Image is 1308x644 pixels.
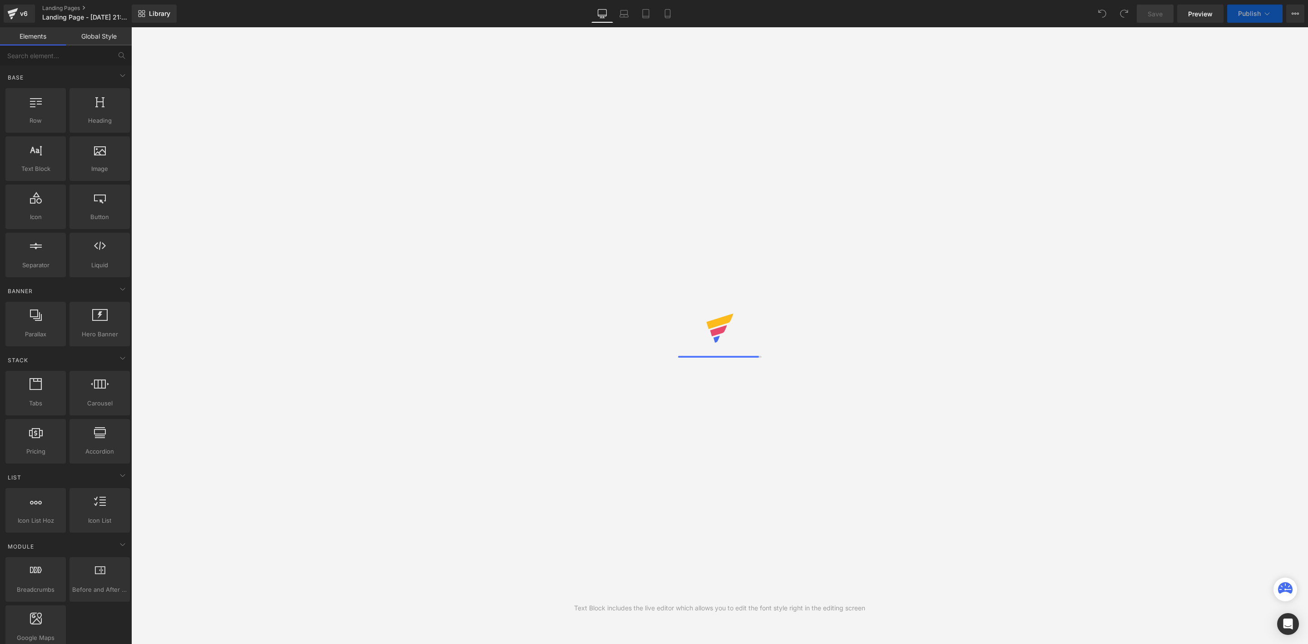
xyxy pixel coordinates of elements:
[657,5,679,23] a: Mobile
[72,516,127,525] span: Icon List
[1177,5,1224,23] a: Preview
[149,10,170,18] span: Library
[574,603,865,613] div: Text Block includes the live editor which allows you to edit the font style right in the editing ...
[72,399,127,408] span: Carousel
[1188,9,1213,19] span: Preview
[7,287,34,295] span: Banner
[613,5,635,23] a: Laptop
[635,5,657,23] a: Tablet
[18,8,30,20] div: v6
[4,5,35,23] a: v6
[42,5,147,12] a: Landing Pages
[1238,10,1261,17] span: Publish
[72,260,127,270] span: Liquid
[7,73,25,82] span: Base
[72,212,127,222] span: Button
[8,164,63,174] span: Text Block
[1286,5,1304,23] button: More
[8,585,63,594] span: Breadcrumbs
[1227,5,1283,23] button: Publish
[7,542,35,551] span: Module
[1115,5,1133,23] button: Redo
[72,447,127,456] span: Accordion
[72,329,127,339] span: Hero Banner
[8,260,63,270] span: Separator
[1277,613,1299,635] div: Open Intercom Messenger
[72,585,127,594] span: Before and After Images
[132,5,177,23] a: New Library
[72,164,127,174] span: Image
[1093,5,1111,23] button: Undo
[8,116,63,125] span: Row
[66,27,132,45] a: Global Style
[72,116,127,125] span: Heading
[42,14,129,21] span: Landing Page - [DATE] 21:25:50
[1148,9,1163,19] span: Save
[7,356,29,364] span: Stack
[8,329,63,339] span: Parallax
[7,473,22,482] span: List
[8,516,63,525] span: Icon List Hoz
[8,447,63,456] span: Pricing
[591,5,613,23] a: Desktop
[8,633,63,643] span: Google Maps
[8,212,63,222] span: Icon
[8,399,63,408] span: Tabs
